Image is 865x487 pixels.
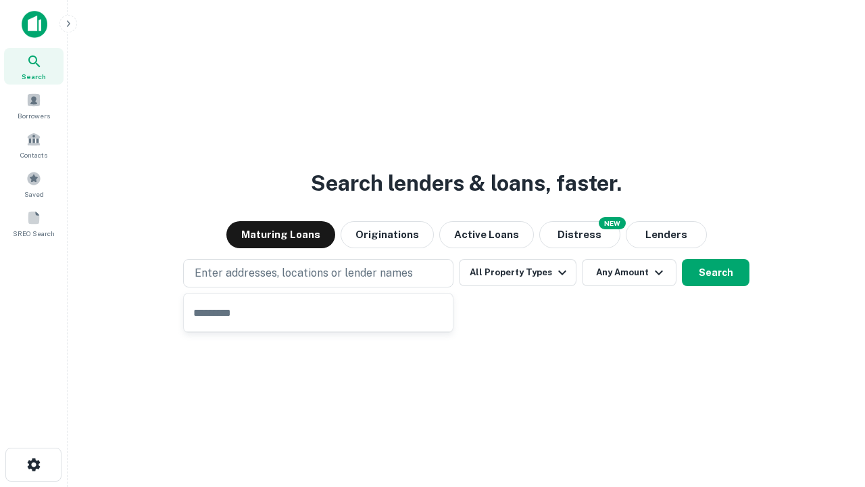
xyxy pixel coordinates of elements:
img: capitalize-icon.png [22,11,47,38]
a: Saved [4,166,64,202]
span: Saved [24,189,44,200]
a: SREO Search [4,205,64,241]
button: Search [682,259,749,286]
div: NEW [599,217,626,229]
button: Enter addresses, locations or lender names [183,259,453,287]
button: All Property Types [459,259,576,286]
span: Search [22,71,46,82]
a: Borrowers [4,87,64,124]
button: Search distressed loans with lien and other non-mortgage details. [539,221,620,248]
span: SREO Search [13,228,55,239]
span: Borrowers [18,110,50,121]
iframe: Chat Widget [797,379,865,444]
h3: Search lenders & loans, faster. [311,167,622,200]
span: Contacts [20,149,47,160]
button: Maturing Loans [226,221,335,248]
a: Contacts [4,126,64,163]
button: Originations [341,221,434,248]
button: Any Amount [582,259,676,286]
button: Active Loans [439,221,534,248]
button: Lenders [626,221,707,248]
a: Search [4,48,64,85]
p: Enter addresses, locations or lender names [195,265,413,281]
